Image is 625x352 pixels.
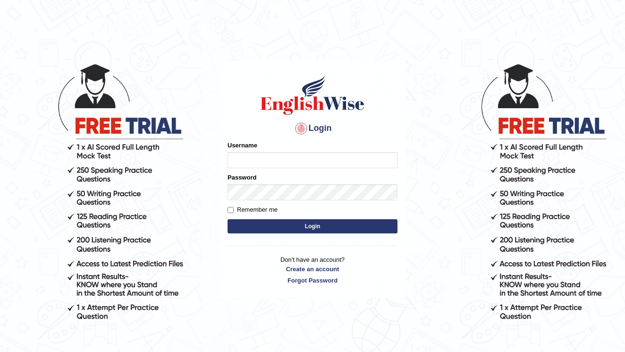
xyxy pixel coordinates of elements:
[228,219,397,233] button: Login
[259,74,366,116] img: Logo of English Wise sign in for intelligent practice with AI
[228,265,397,274] a: Create an account
[228,173,256,182] label: Password
[228,141,257,150] label: Username
[228,121,397,136] h4: Login
[228,205,278,215] label: Remember me
[228,276,397,285] a: Forgot Password
[228,255,397,284] p: Don't have an account?
[228,207,234,213] input: Remember me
